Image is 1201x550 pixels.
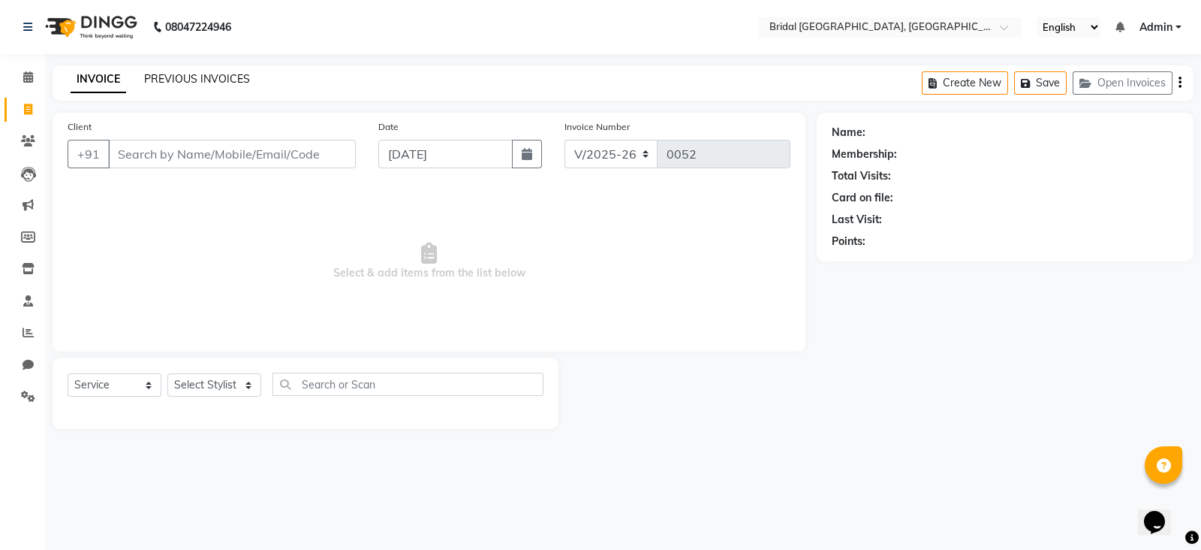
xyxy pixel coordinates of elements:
[378,120,399,134] label: Date
[71,66,126,93] a: INVOICE
[38,6,141,48] img: logo
[832,125,865,141] div: Name:
[832,212,882,228] div: Last Visit:
[68,140,110,168] button: +91
[1138,490,1186,535] iframe: chat widget
[68,186,790,337] span: Select & add items from the list below
[1139,20,1172,35] span: Admin
[68,120,92,134] label: Client
[832,168,891,184] div: Total Visits:
[564,120,630,134] label: Invoice Number
[272,373,543,396] input: Search or Scan
[108,140,356,168] input: Search by Name/Mobile/Email/Code
[144,72,250,86] a: PREVIOUS INVOICES
[922,71,1008,95] button: Create New
[832,234,865,249] div: Points:
[1073,71,1172,95] button: Open Invoices
[165,6,231,48] b: 08047224946
[832,190,893,206] div: Card on file:
[1014,71,1067,95] button: Save
[832,147,897,162] div: Membership:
